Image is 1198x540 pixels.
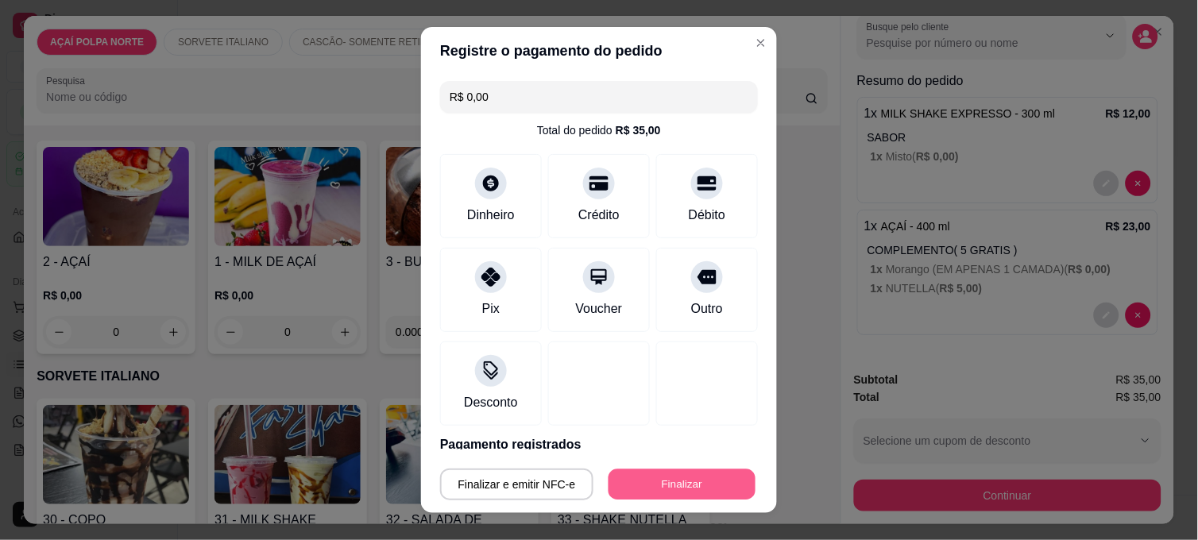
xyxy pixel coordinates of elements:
[616,122,661,138] div: R$ 35,00
[450,81,748,113] input: Ex.: hambúrguer de cordeiro
[689,206,725,225] div: Débito
[537,122,661,138] div: Total do pedido
[440,469,593,500] button: Finalizar e emitir NFC-e
[467,206,515,225] div: Dinheiro
[576,299,623,318] div: Voucher
[609,469,756,500] button: Finalizar
[691,299,723,318] div: Outro
[421,27,777,75] header: Registre o pagamento do pedido
[482,299,500,318] div: Pix
[464,393,518,412] div: Desconto
[748,30,774,56] button: Close
[578,206,620,225] div: Crédito
[440,435,758,454] p: Pagamento registrados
